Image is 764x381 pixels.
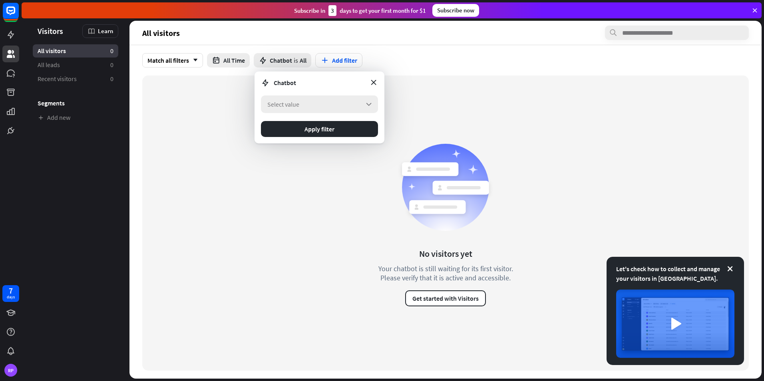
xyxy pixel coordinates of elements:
button: Open LiveChat chat widget [6,3,30,27]
button: Add filter [315,53,362,67]
span: is [294,56,298,64]
aside: 0 [110,75,113,83]
span: All visitors [142,28,180,38]
div: 3 [328,5,336,16]
div: Let's check how to collect and manage your visitors in [GEOGRAPHIC_DATA]. [616,264,734,283]
div: Your chatbot is still waiting for its first visitor. Please verify that it is active and accessible. [364,264,527,282]
span: Chatbot [274,79,296,87]
div: Match all filters [142,53,203,67]
span: Recent visitors [38,75,77,83]
div: days [7,294,15,300]
div: RP [4,364,17,377]
a: Recent visitors 0 [33,72,118,85]
button: All Time [207,53,250,67]
span: All visitors [38,47,66,55]
button: Apply filter [261,121,378,137]
span: Visitors [38,26,63,36]
i: arrow_down [189,58,198,63]
div: Subscribe now [432,4,479,17]
span: Chatbot [270,56,292,64]
span: Learn [98,27,113,35]
button: Get started with Visitors [405,290,486,306]
span: Select value [267,100,299,108]
div: Subscribe in days to get your first month for $1 [294,5,426,16]
a: Add new [33,111,118,124]
aside: 0 [110,61,113,69]
i: arrow_down [364,100,373,109]
aside: 0 [110,47,113,55]
div: No visitors yet [419,248,472,259]
a: All leads 0 [33,58,118,71]
div: 7 [9,287,13,294]
span: All [300,56,306,64]
h3: Segments [33,99,118,107]
span: All leads [38,61,60,69]
img: image [616,290,734,358]
a: 7 days [2,285,19,302]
